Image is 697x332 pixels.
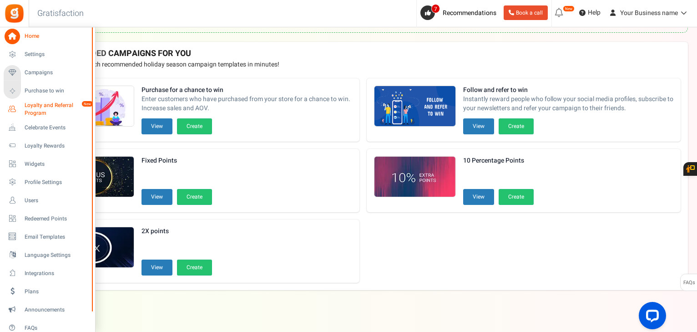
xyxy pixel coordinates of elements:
[141,118,172,134] button: View
[431,4,440,13] span: 7
[4,193,91,208] a: Users
[4,211,91,226] a: Redeemed Points
[177,118,212,134] button: Create
[499,189,534,205] button: Create
[586,8,601,17] span: Help
[25,142,88,150] span: Loyalty Rewards
[25,124,88,132] span: Celebrate Events
[504,5,548,20] a: Book a call
[25,87,88,95] span: Purchase to win
[25,179,88,186] span: Profile Settings
[463,95,674,113] span: Instantly reward people who follow your social media profiles, subscribe to your newsletters and ...
[25,102,91,117] span: Loyalty and Referral Program
[25,324,88,332] span: FAQs
[4,266,91,281] a: Integrations
[463,189,494,205] button: View
[25,251,88,259] span: Language Settings
[463,156,534,165] strong: 10 Percentage Points
[177,189,212,205] button: Create
[499,118,534,134] button: Create
[177,260,212,276] button: Create
[620,8,678,18] span: Your Business name
[4,102,91,117] a: Loyalty and Referral Program New
[4,120,91,135] a: Celebrate Events
[25,197,88,204] span: Users
[4,83,91,99] a: Purchase to win
[4,138,91,153] a: Loyalty Rewards
[683,274,695,291] span: FAQs
[27,5,94,23] h3: Gratisfaction
[141,227,212,236] strong: 2X points
[374,86,455,127] img: Recommended Campaigns
[141,95,352,113] span: Enter customers who have purchased from your store for a chance to win. Increase sales and AOV.
[374,157,455,198] img: Recommended Campaigns
[25,69,88,77] span: Campaigns
[25,51,88,58] span: Settings
[4,29,91,44] a: Home
[4,156,91,172] a: Widgets
[4,284,91,299] a: Plans
[45,49,681,58] h4: RECOMMENDED CAMPAIGNS FOR YOU
[4,3,25,24] img: Gratisfaction
[4,47,91,62] a: Settings
[25,270,88,277] span: Integrations
[141,86,352,95] strong: Purchase for a chance to win
[4,174,91,190] a: Profile Settings
[443,8,496,18] span: Recommendations
[141,189,172,205] button: View
[25,215,88,223] span: Redeemed Points
[25,306,88,314] span: Announcements
[25,233,88,241] span: Email Templates
[4,65,91,81] a: Campaigns
[463,86,674,95] strong: Follow and refer to win
[25,32,88,40] span: Home
[463,118,494,134] button: View
[4,302,91,317] a: Announcements
[141,260,172,276] button: View
[563,5,575,12] em: New
[576,5,604,20] a: Help
[4,229,91,245] a: Email Templates
[420,5,500,20] a: 7 Recommendations
[81,101,93,107] em: New
[25,160,88,168] span: Widgets
[4,247,91,263] a: Language Settings
[141,156,212,165] strong: Fixed Points
[25,288,88,296] span: Plans
[45,60,681,69] p: Preview and launch recommended holiday season campaign templates in minutes!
